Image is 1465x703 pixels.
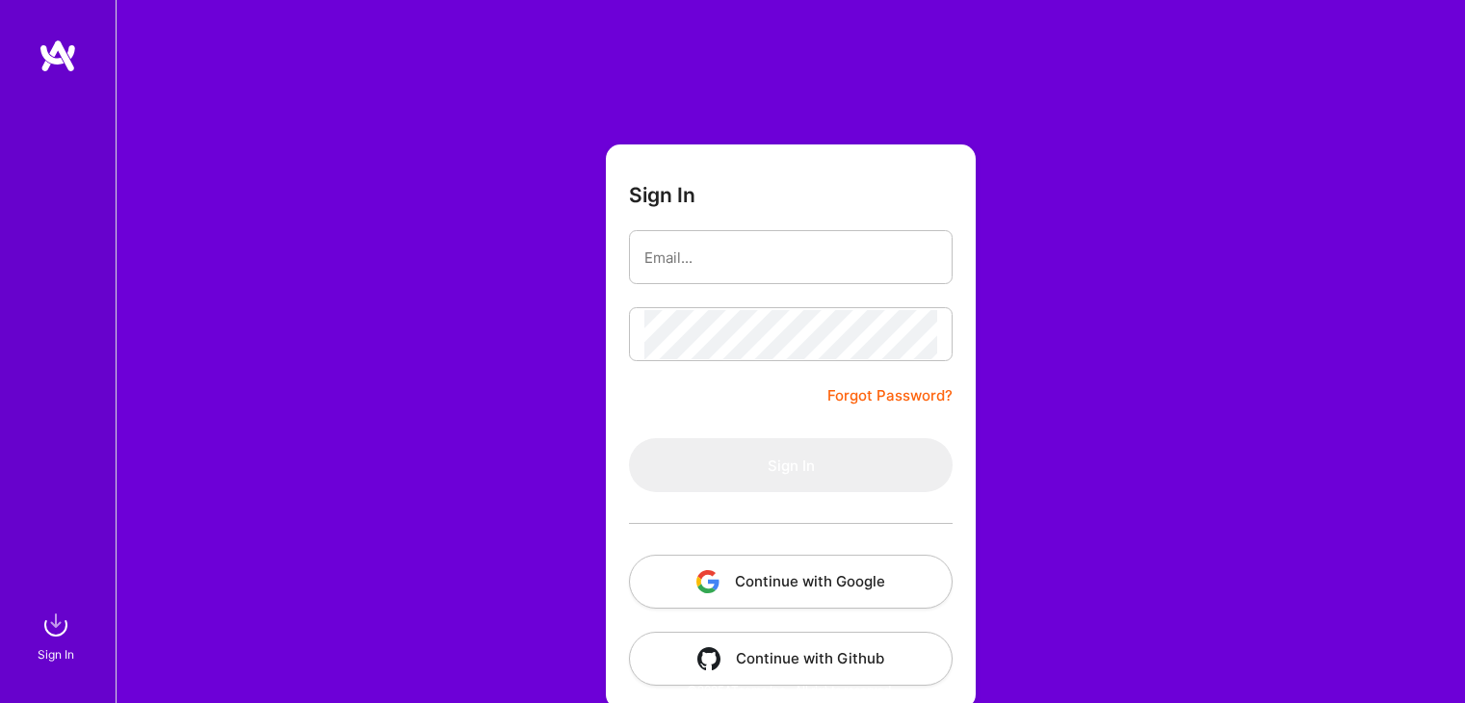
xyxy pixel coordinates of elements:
a: Forgot Password? [827,384,953,407]
button: Continue with Github [629,632,953,686]
img: icon [697,647,720,670]
h3: Sign In [629,183,695,207]
img: sign in [37,606,75,644]
input: Email... [644,233,937,282]
img: icon [696,570,719,593]
a: sign inSign In [40,606,75,664]
button: Continue with Google [629,555,953,609]
div: Sign In [38,644,74,664]
button: Sign In [629,438,953,492]
img: logo [39,39,77,73]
